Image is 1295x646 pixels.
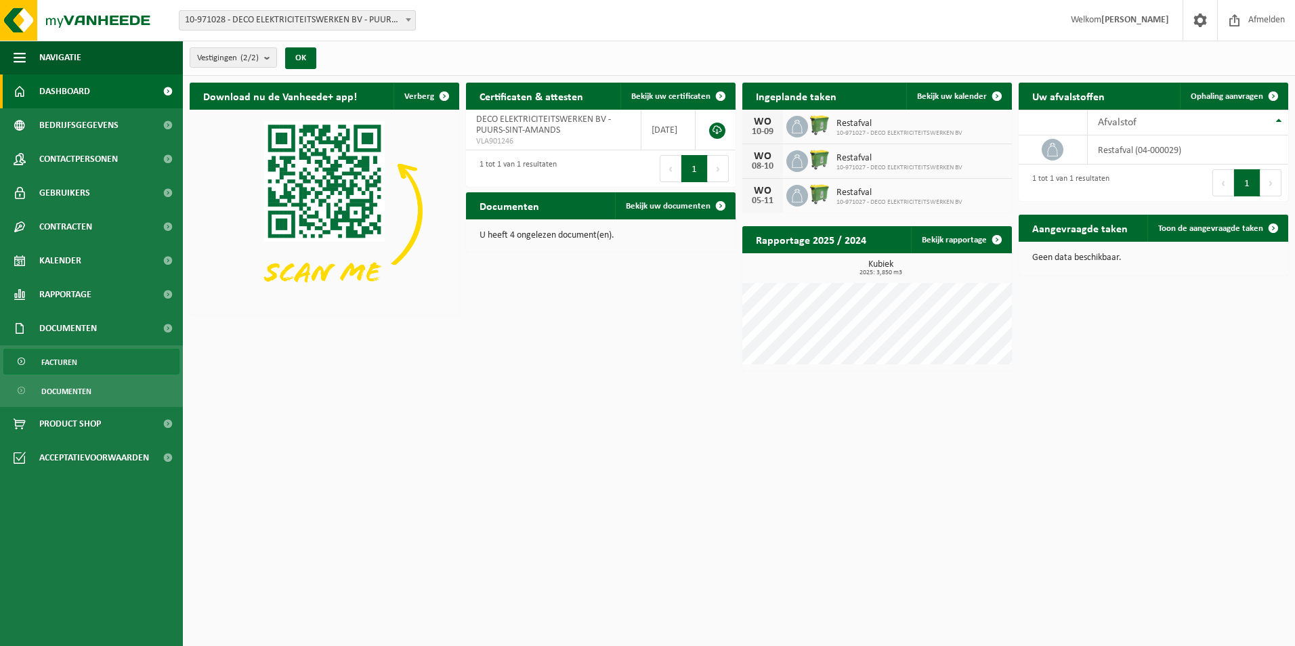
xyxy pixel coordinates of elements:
[39,244,81,278] span: Kalender
[1147,215,1287,242] a: Toon de aangevraagde taken
[190,83,370,109] h2: Download nu de Vanheede+ app!
[1191,92,1263,101] span: Ophaling aanvragen
[480,231,722,240] p: U heeft 4 ongelezen document(en).
[749,151,776,162] div: WO
[620,83,734,110] a: Bekijk uw certificaten
[615,192,734,219] a: Bekijk uw documenten
[1019,83,1118,109] h2: Uw afvalstoffen
[742,83,850,109] h2: Ingeplande taken
[179,11,415,30] span: 10-971028 - DECO ELEKTRICITEITSWERKEN BV - PUURS-SINT-AMANDS
[749,260,1012,276] h3: Kubiek
[708,155,729,182] button: Next
[476,136,631,147] span: VLA901246
[836,119,962,129] span: Restafval
[39,311,97,345] span: Documenten
[473,154,557,184] div: 1 tot 1 van 1 resultaten
[476,114,611,135] span: DECO ELEKTRICITEITSWERKEN BV - PUURS-SINT-AMANDS
[39,41,81,74] span: Navigatie
[742,226,880,253] h2: Rapportage 2025 / 2024
[39,441,149,475] span: Acceptatievoorwaarden
[39,210,92,244] span: Contracten
[808,148,831,171] img: WB-0770-HPE-GN-50
[39,108,119,142] span: Bedrijfsgegevens
[39,278,91,311] span: Rapportage
[3,378,179,404] a: Documenten
[41,349,77,375] span: Facturen
[404,92,434,101] span: Verberg
[626,202,710,211] span: Bekijk uw documenten
[1180,83,1287,110] a: Ophaling aanvragen
[1260,169,1281,196] button: Next
[1101,15,1169,25] strong: [PERSON_NAME]
[749,162,776,171] div: 08-10
[749,196,776,206] div: 05-11
[836,153,962,164] span: Restafval
[1088,135,1288,165] td: restafval (04-000029)
[197,48,259,68] span: Vestigingen
[1025,168,1109,198] div: 1 tot 1 van 1 resultaten
[190,47,277,68] button: Vestigingen(2/2)
[240,53,259,62] count: (2/2)
[836,198,962,207] span: 10-971027 - DECO ELEKTRICITEITSWERKEN BV
[41,379,91,404] span: Documenten
[1158,224,1263,233] span: Toon de aangevraagde taken
[660,155,681,182] button: Previous
[39,407,101,441] span: Product Shop
[466,192,553,219] h2: Documenten
[1234,169,1260,196] button: 1
[749,186,776,196] div: WO
[190,110,459,312] img: Download de VHEPlus App
[641,110,696,150] td: [DATE]
[631,92,710,101] span: Bekijk uw certificaten
[808,183,831,206] img: WB-0770-HPE-GN-50
[1212,169,1234,196] button: Previous
[179,10,416,30] span: 10-971028 - DECO ELEKTRICITEITSWERKEN BV - PUURS-SINT-AMANDS
[39,142,118,176] span: Contactpersonen
[285,47,316,69] button: OK
[917,92,987,101] span: Bekijk uw kalender
[911,226,1011,253] a: Bekijk rapportage
[1019,215,1141,241] h2: Aangevraagde taken
[808,114,831,137] img: WB-0770-HPE-GN-50
[1032,253,1275,263] p: Geen data beschikbaar.
[749,116,776,127] div: WO
[466,83,597,109] h2: Certificaten & attesten
[39,176,90,210] span: Gebruikers
[836,188,962,198] span: Restafval
[906,83,1011,110] a: Bekijk uw kalender
[749,270,1012,276] span: 2025: 3,850 m3
[39,74,90,108] span: Dashboard
[836,164,962,172] span: 10-971027 - DECO ELEKTRICITEITSWERKEN BV
[681,155,708,182] button: 1
[749,127,776,137] div: 10-09
[394,83,458,110] button: Verberg
[1098,117,1137,128] span: Afvalstof
[3,349,179,374] a: Facturen
[836,129,962,137] span: 10-971027 - DECO ELEKTRICITEITSWERKEN BV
